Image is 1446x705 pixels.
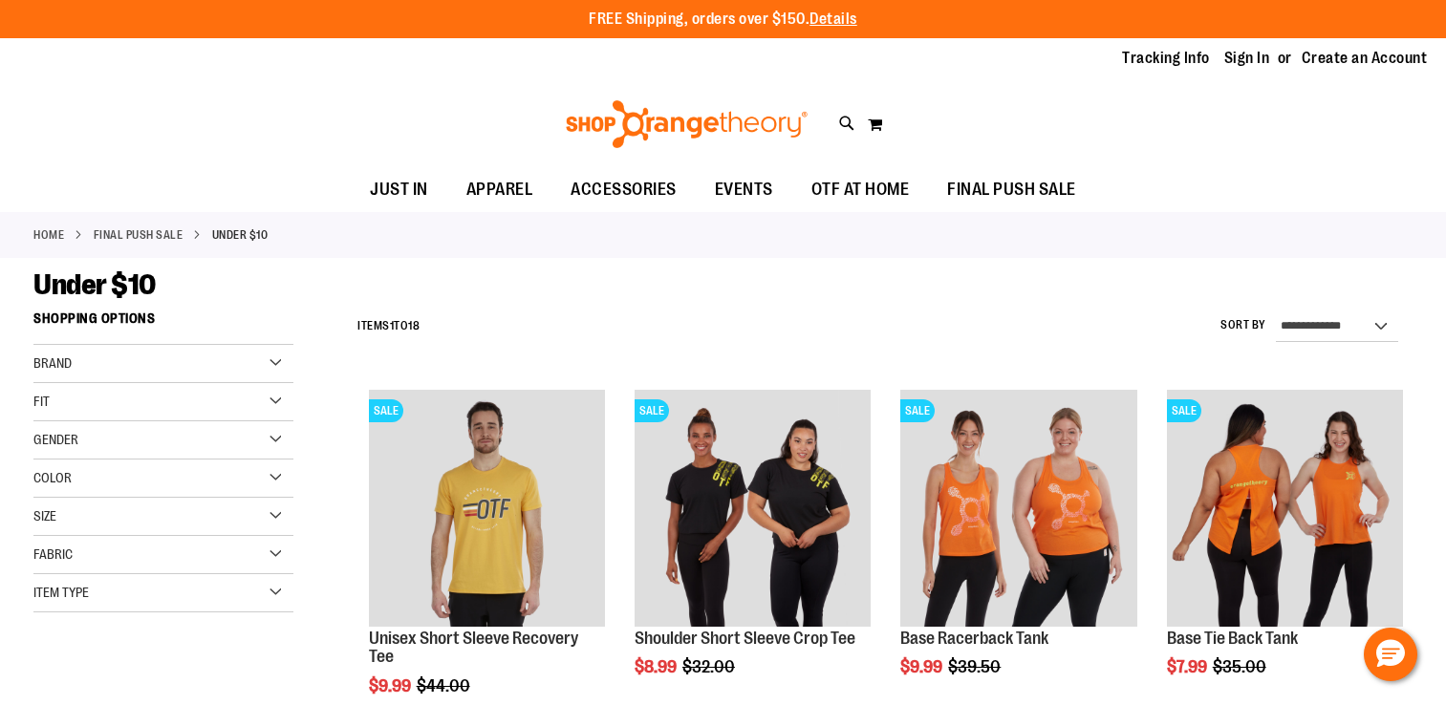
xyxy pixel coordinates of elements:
[33,302,293,345] strong: Shopping Options
[900,399,935,422] span: SALE
[900,629,1048,648] a: Base Racerback Tank
[212,226,269,244] strong: Under $10
[369,629,578,667] a: Unisex Short Sleeve Recovery Tee
[417,676,473,695] span: $44.00
[33,585,89,600] span: Item Type
[1167,629,1298,648] a: Base Tie Back Tank
[811,168,910,211] span: OTF AT HOME
[33,226,64,244] a: Home
[369,676,414,695] span: $9.99
[33,508,56,523] span: Size
[33,470,72,485] span: Color
[33,268,156,301] span: Under $10
[390,319,395,332] span: 1
[900,390,1136,626] img: Product image for Base Racerback Tank
[369,390,605,626] img: Product image for Unisex Short Sleeve Recovery Tee
[900,390,1136,629] a: Product image for Base Racerback TankSALE
[589,9,857,31] p: FREE Shipping, orders over $150.
[1167,399,1201,422] span: SALE
[635,399,669,422] span: SALE
[1364,628,1417,681] button: Hello, have a question? Let’s chat.
[1302,48,1428,69] a: Create an Account
[466,168,533,211] span: APPAREL
[1167,390,1403,629] a: Product image for Base Tie Back TankSALE
[447,168,552,212] a: APPAREL
[563,100,810,148] img: Shop Orangetheory
[635,390,871,626] img: Product image for Shoulder Short Sleeve Crop Tee
[33,394,50,409] span: Fit
[809,11,857,28] a: Details
[635,657,680,676] span: $8.99
[33,432,78,447] span: Gender
[551,168,696,212] a: ACCESSORIES
[1167,657,1210,676] span: $7.99
[357,311,420,341] h2: Items to
[33,546,73,562] span: Fabric
[696,168,792,212] a: EVENTS
[948,657,1004,676] span: $39.50
[369,390,605,629] a: Product image for Unisex Short Sleeve Recovery TeeSALE
[369,399,403,422] span: SALE
[947,168,1076,211] span: FINAL PUSH SALE
[1122,48,1210,69] a: Tracking Info
[1167,390,1403,626] img: Product image for Base Tie Back Tank
[792,168,929,212] a: OTF AT HOME
[571,168,677,211] span: ACCESSORIES
[1220,317,1266,333] label: Sort By
[715,168,773,211] span: EVENTS
[682,657,738,676] span: $32.00
[33,355,72,371] span: Brand
[928,168,1095,211] a: FINAL PUSH SALE
[900,657,945,676] span: $9.99
[94,226,183,244] a: FINAL PUSH SALE
[351,168,447,212] a: JUST IN
[635,390,871,629] a: Product image for Shoulder Short Sleeve Crop TeeSALE
[370,168,428,211] span: JUST IN
[1213,657,1269,676] span: $35.00
[1224,48,1270,69] a: Sign In
[635,629,855,648] a: Shoulder Short Sleeve Crop Tee
[408,319,420,332] span: 18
